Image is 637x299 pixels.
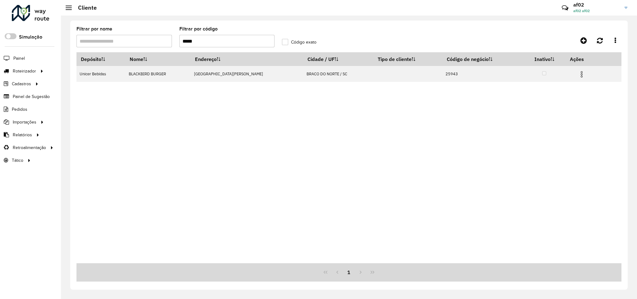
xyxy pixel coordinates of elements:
[303,66,373,82] td: BRACO DO NORTE / SC
[343,266,355,278] button: 1
[13,55,25,62] span: Painel
[13,132,32,138] span: Relatórios
[573,2,620,8] h3: af02
[125,53,191,66] th: Nome
[76,66,125,82] td: Unicer Bebidas
[12,157,23,164] span: Tático
[12,81,31,87] span: Cadastros
[442,66,523,82] td: 25943
[442,53,523,66] th: Código de negócio
[76,53,125,66] th: Depósito
[573,8,620,14] span: af02 af02
[523,53,565,66] th: Inativo
[12,106,27,113] span: Pedidos
[13,144,46,151] span: Retroalimentação
[13,119,36,125] span: Importações
[13,93,50,100] span: Painel de Sugestão
[558,1,572,15] a: Contato Rápido
[565,53,603,66] th: Ações
[72,4,97,11] h2: Cliente
[303,53,373,66] th: Cidade / UF
[374,53,442,66] th: Tipo de cliente
[13,68,36,74] span: Roteirizador
[191,66,303,82] td: [GEOGRAPHIC_DATA][PERSON_NAME]
[19,33,42,41] label: Simulação
[282,39,316,45] label: Código exato
[179,25,218,33] label: Filtrar por código
[191,53,303,66] th: Endereço
[76,25,112,33] label: Filtrar por nome
[125,66,191,82] td: BLACKBIRD BURGER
